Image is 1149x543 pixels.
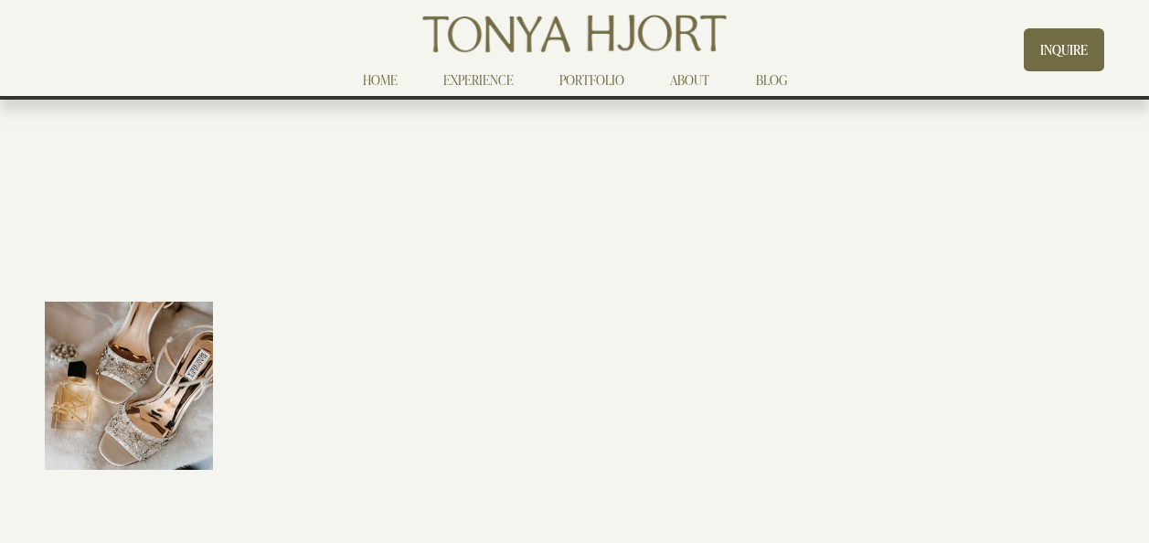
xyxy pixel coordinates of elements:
[443,69,514,91] a: EXPERIENCE
[670,69,709,91] a: ABOUT
[363,69,398,91] a: HOME
[756,69,787,91] a: BLOG
[3,302,255,470] img: Becca+Jonny_Wedding_TonyaHjortPhotography-8.jpg
[419,8,730,59] img: Tonya Hjort
[1024,28,1104,71] a: INQUIRE
[559,69,624,91] a: PORTFOLIO
[45,132,310,181] em: Wedding Gallery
